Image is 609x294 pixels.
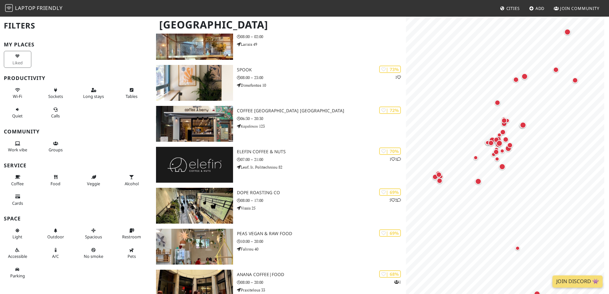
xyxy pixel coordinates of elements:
[49,147,63,153] span: Group tables
[237,246,406,252] p: Falirou 40
[506,5,520,11] span: Cities
[497,3,522,14] a: Cities
[47,234,64,240] span: Outdoor area
[492,136,501,144] div: Map marker
[389,197,401,203] p: 5 2
[488,136,497,145] div: Map marker
[389,156,401,162] p: 1 1
[12,113,23,119] span: Quiet
[152,24,406,60] a: Metropolis Cafe | 73% Metropolis Cafe 08:00 – 02:00 Larisis 49
[237,279,406,285] p: 08:00 – 20:00
[237,156,406,163] p: 07:00 – 21:00
[394,279,401,285] p: 1
[156,147,233,183] img: Elefin Coffee & Nuts
[4,129,148,135] h3: Community
[552,275,603,288] a: Join Discord 👾
[563,28,572,36] div: Map marker
[237,205,406,211] p: Vissis 25
[4,225,31,242] button: Light
[500,115,508,123] div: Map marker
[435,177,444,185] div: Map marker
[514,244,521,252] div: Map marker
[237,272,406,277] h3: Anana Coffee|Food
[42,245,69,262] button: A/C
[118,245,145,262] button: Pets
[4,104,31,121] button: Quiet
[237,67,406,73] h3: Spook
[494,135,503,143] div: Map marker
[237,108,406,114] h3: Coffee [GEOGRAPHIC_DATA] [GEOGRAPHIC_DATA]
[571,76,579,84] div: Map marker
[4,163,148,169] h3: Service
[156,188,233,224] img: Dope Roasting Co
[506,141,514,149] div: Map marker
[237,197,406,203] p: 08:00 – 17:00
[152,106,406,142] a: Coffee Berry Πειραιάς | 72% Coffee [GEOGRAPHIC_DATA] [GEOGRAPHIC_DATA] 06:30 – 20:30 Καραΐσκου 123
[15,4,36,12] span: Laptop
[500,116,508,125] div: Map marker
[499,128,507,136] div: Map marker
[156,106,233,142] img: Coffee Berry Πειραιάς
[237,190,406,195] h3: Dope Roasting Co
[237,238,406,244] p: 10:00 – 20:00
[52,253,59,259] span: Air conditioned
[5,4,13,12] img: LaptopFriendly
[379,188,401,196] div: | 69%
[42,225,69,242] button: Outdoor
[80,85,107,102] button: Long stays
[84,253,103,259] span: Smoke free
[498,147,506,155] div: Map marker
[80,172,107,189] button: Veggie
[152,229,406,265] a: Peas Vegan & Raw Food | 69% Peas Vegan & Raw Food 10:00 – 20:00 Falirou 40
[560,5,599,11] span: Join Community
[551,3,602,14] a: Join Community
[379,107,401,114] div: | 72%
[435,171,443,179] div: Map marker
[379,66,401,73] div: | 73%
[484,139,492,147] div: Map marker
[83,93,104,99] span: Long stays
[10,273,25,279] span: Parking
[492,148,500,156] div: Map marker
[4,138,31,155] button: Work vibe
[42,138,69,155] button: Groups
[237,82,406,88] p: Dimofontos 10
[237,287,406,293] p: Praxitelous 33
[4,42,148,48] h3: My Places
[4,191,31,208] button: Cards
[496,131,503,139] div: Map marker
[237,41,406,47] p: Larisis 49
[12,234,22,240] span: Natural light
[4,85,31,102] button: Wi-Fi
[495,139,504,148] div: Map marker
[11,181,24,187] span: Coffee
[4,172,31,189] button: Coffee
[535,5,545,11] span: Add
[118,172,145,189] button: Alcohol
[493,99,502,107] div: Map marker
[474,177,483,186] div: Map marker
[125,181,139,187] span: Alcohol
[237,149,406,155] h3: Elefin Coffee & Nuts
[42,85,69,102] button: Sockets
[80,245,107,262] button: No smoke
[237,164,406,170] p: Leof. Ir. Politechniou 82
[379,147,401,155] div: | 70%
[13,93,22,99] span: Stable Wi-Fi
[379,229,401,237] div: | 69%
[156,65,233,101] img: Spook
[487,139,495,147] div: Map marker
[118,225,145,242] button: Restroom
[128,253,136,259] span: Pet friendly
[379,270,401,278] div: | 68%
[5,3,63,14] a: LaptopFriendly LaptopFriendly
[498,162,507,171] div: Map marker
[484,139,491,147] div: Map marker
[126,93,137,99] span: Work-friendly tables
[51,181,60,187] span: Food
[37,4,62,12] span: Friendly
[520,72,529,81] div: Map marker
[527,3,547,14] a: Add
[395,74,401,80] p: 1
[8,253,27,259] span: Accessible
